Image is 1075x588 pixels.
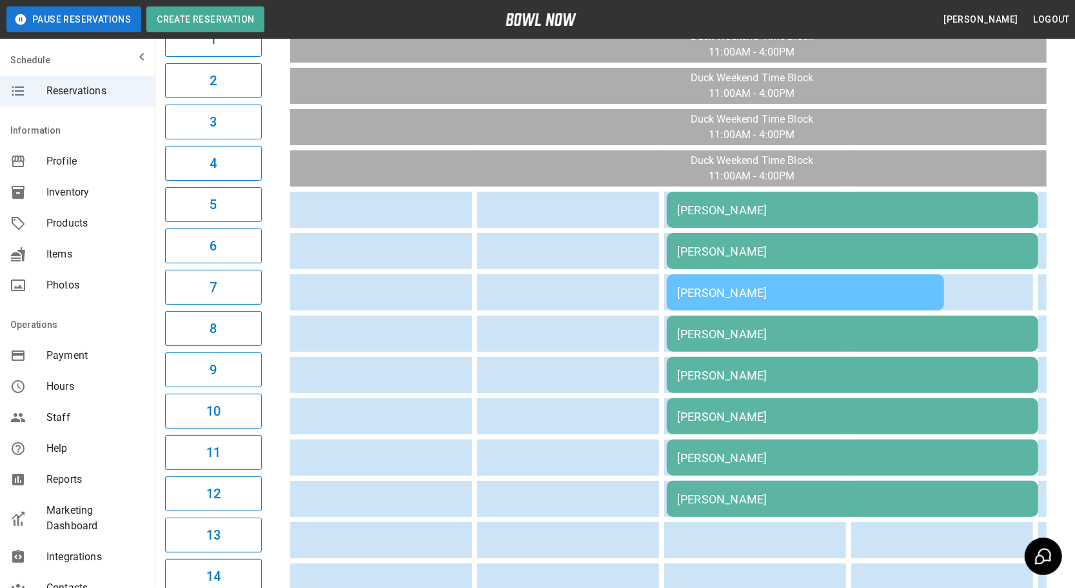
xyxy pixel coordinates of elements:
span: Photos [46,278,144,293]
h6: 13 [206,525,221,545]
button: 9 [165,352,262,387]
h6: 14 [206,566,221,587]
h6: 2 [210,70,217,91]
h6: 8 [210,318,217,339]
button: Logout [1029,8,1075,32]
span: Integrations [46,549,144,565]
button: 7 [165,270,262,305]
h6: 7 [210,277,217,298]
button: 6 [165,228,262,263]
h6: 3 [210,112,217,132]
div: [PERSON_NAME] [677,451,1028,465]
button: 10 [165,394,262,429]
div: [PERSON_NAME] [677,286,934,299]
span: Marketing Dashboard [46,503,144,534]
button: [PERSON_NAME] [938,8,1023,32]
span: Profile [46,154,144,169]
h6: 1 [210,29,217,50]
button: 1 [165,22,262,57]
div: [PERSON_NAME] [677,410,1028,423]
button: 4 [165,146,262,181]
div: [PERSON_NAME] [677,327,1028,341]
div: [PERSON_NAME] [677,245,1028,258]
button: 12 [165,476,262,511]
div: [PERSON_NAME] [677,369,1028,382]
button: 2 [165,63,262,98]
h6: 10 [206,401,221,421]
button: 8 [165,311,262,346]
h6: 9 [210,360,217,380]
button: Create Reservation [146,6,264,32]
div: [PERSON_NAME] [677,203,1028,217]
h6: 4 [210,153,217,174]
span: Staff [46,410,144,425]
span: Items [46,247,144,262]
h6: 5 [210,194,217,215]
button: 5 [165,187,262,222]
button: 11 [165,435,262,470]
h6: 6 [210,236,217,256]
span: Reservations [46,83,144,99]
button: 13 [165,518,262,553]
span: Reports [46,472,144,487]
img: logo [506,13,577,26]
span: Hours [46,379,144,394]
button: Pause Reservations [6,6,141,32]
h6: 12 [206,483,221,504]
span: Help [46,441,144,456]
button: 3 [165,105,262,139]
span: Payment [46,348,144,363]
div: [PERSON_NAME] [677,492,1028,506]
h6: 11 [206,442,221,463]
span: Inventory [46,185,144,200]
span: Products [46,216,144,231]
